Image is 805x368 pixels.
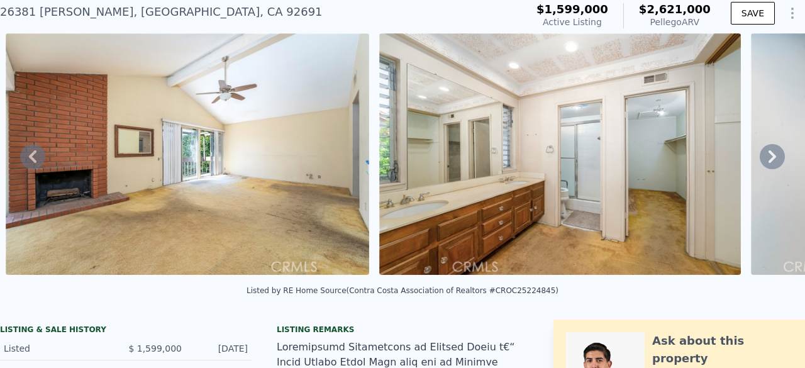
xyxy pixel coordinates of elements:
div: Listing remarks [277,325,528,335]
div: Pellego ARV [639,16,711,28]
div: Listed [4,342,116,355]
img: Sale: 169791300 Parcel: 62641636 [379,33,741,275]
span: Active Listing [543,17,602,27]
div: Listed by RE Home Source (Contra Costa Association of Realtors #CROC25224845) [247,286,558,295]
span: $ 1,599,000 [128,343,182,354]
div: [DATE] [192,342,248,355]
button: SAVE [731,2,775,25]
button: Show Options [780,1,805,26]
span: $1,599,000 [536,3,608,16]
img: Sale: 169791300 Parcel: 62641636 [6,33,369,275]
span: $2,621,000 [639,3,711,16]
div: Ask about this property [652,332,792,367]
